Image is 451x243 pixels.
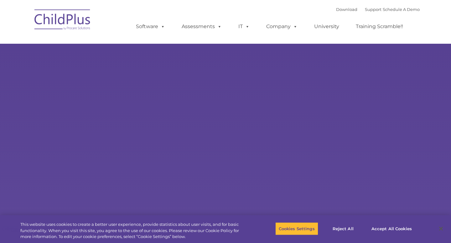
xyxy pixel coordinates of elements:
[232,20,256,33] a: IT
[175,20,228,33] a: Assessments
[31,5,94,36] img: ChildPlus by Procare Solutions
[20,221,248,240] div: This website uses cookies to create a better user experience, provide statistics about user visit...
[350,20,409,33] a: Training Scramble!!
[434,222,448,236] button: Close
[324,222,363,235] button: Reject All
[336,7,420,12] font: |
[383,7,420,12] a: Schedule A Demo
[336,7,357,12] a: Download
[365,7,381,12] a: Support
[260,20,304,33] a: Company
[130,20,171,33] a: Software
[308,20,345,33] a: University
[368,222,415,235] button: Accept All Cookies
[275,222,318,235] button: Cookies Settings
